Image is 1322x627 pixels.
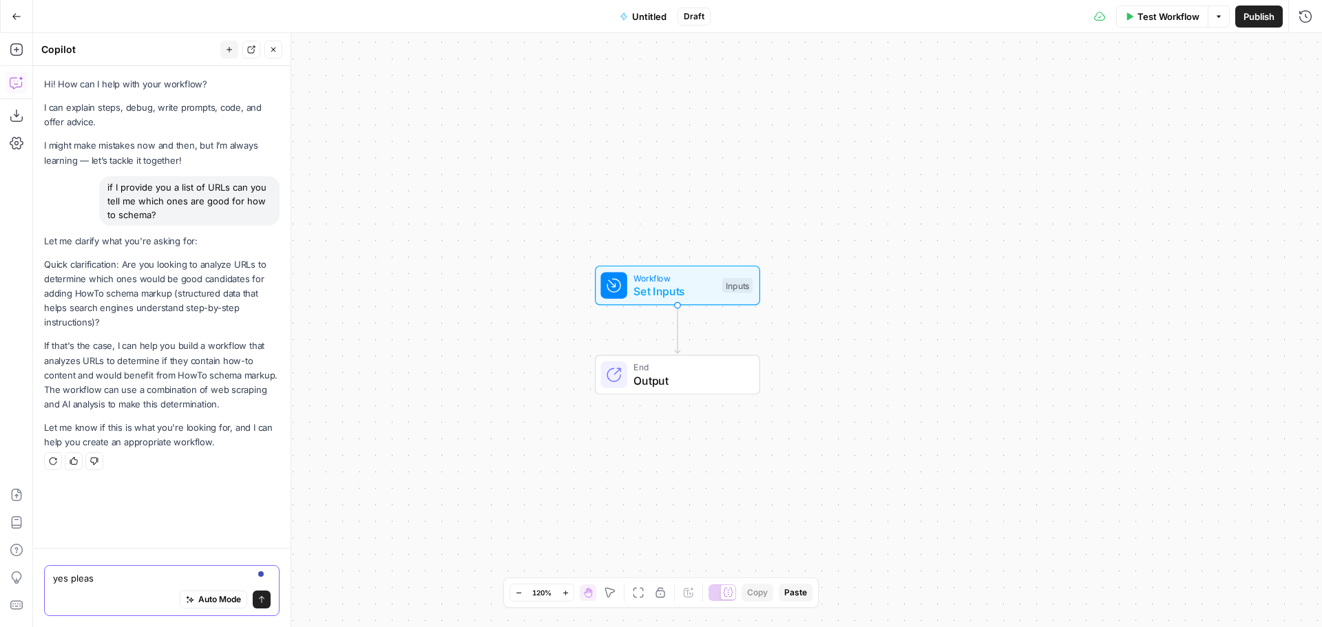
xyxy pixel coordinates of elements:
[44,257,280,330] p: Quick clarification: Are you looking to analyze URLs to determine which ones would be good candid...
[549,266,806,306] div: WorkflowSet InputsInputs
[53,571,271,585] textarea: yes plea
[44,234,280,248] p: Let me clarify what you're asking for:
[44,100,280,129] p: I can explain steps, debug, write prompts, code, and offer advice.
[44,421,280,449] p: Let me know if this is what you're looking for, and I can help you create an appropriate workflow.
[632,10,667,23] span: Untitled
[180,591,247,608] button: Auto Mode
[44,339,280,412] p: If that's the case, I can help you build a workflow that analyzes URLs to determine if they conta...
[1116,6,1208,28] button: Test Workflow
[1235,6,1283,28] button: Publish
[633,271,715,284] span: Workflow
[41,43,216,56] div: Copilot
[779,584,812,602] button: Paste
[675,306,680,354] g: Edge from start to end
[198,593,241,606] span: Auto Mode
[611,6,675,28] button: Untitled
[549,355,806,395] div: EndOutput
[1244,10,1274,23] span: Publish
[684,10,704,23] span: Draft
[1137,10,1199,23] span: Test Workflow
[784,586,807,599] span: Paste
[633,372,746,389] span: Output
[44,77,280,92] p: Hi! How can I help with your workflow?
[747,586,768,599] span: Copy
[722,278,753,293] div: Inputs
[742,584,773,602] button: Copy
[99,176,280,226] div: if I provide you a list of URLs can you tell me which ones are good for how to schema?
[633,283,715,299] span: Set Inputs
[532,587,552,598] span: 120%
[44,138,280,167] p: I might make mistakes now and then, but I’m always learning — let’s tackle it together!
[633,361,746,374] span: End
